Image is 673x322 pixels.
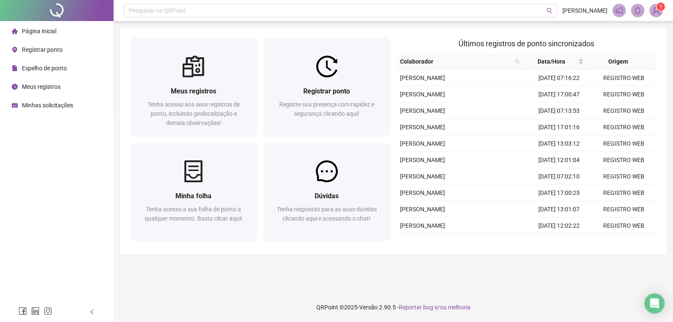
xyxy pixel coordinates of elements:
td: REGISTRO WEB [591,136,656,152]
td: REGISTRO WEB [591,152,656,168]
td: [DATE] 12:01:04 [527,152,591,168]
a: DúvidasTenha respostas para as suas dúvidas clicando aqui e acessando o chat! [264,143,390,241]
td: [DATE] 12:02:22 [527,218,591,234]
span: Meus registros [22,83,61,90]
span: Dúvidas [315,192,339,200]
td: REGISTRO WEB [591,185,656,201]
span: [PERSON_NAME] [400,140,445,147]
span: [PERSON_NAME] [400,173,445,180]
span: Reportar bug e/ou melhoria [399,304,471,311]
td: REGISTRO WEB [591,218,656,234]
span: instagram [44,307,52,315]
span: [PERSON_NAME] [400,91,445,98]
span: Minhas solicitações [22,102,73,109]
footer: QRPoint © 2025 - 2.90.5 - [114,293,673,322]
span: bell [634,7,641,14]
span: [PERSON_NAME] [400,189,445,196]
th: Origem [587,53,650,70]
span: Tenha respostas para as suas dúvidas clicando aqui e acessando o chat! [277,206,377,222]
span: file [12,65,18,71]
td: REGISTRO WEB [591,70,656,86]
td: [DATE] 13:01:07 [527,201,591,218]
td: [DATE] 17:01:16 [527,119,591,136]
sup: Atualize o seu contato no menu Meus Dados [657,3,665,11]
td: [DATE] 07:02:10 [527,168,591,185]
td: [DATE] 07:16:22 [527,70,591,86]
span: Página inicial [22,28,56,35]
span: search [513,55,522,68]
div: Open Intercom Messenger [644,293,665,314]
td: REGISTRO WEB [591,201,656,218]
span: Tenha acesso aos seus registros de ponto, incluindo geolocalização e demais observações! [148,101,240,126]
span: schedule [12,102,18,108]
span: [PERSON_NAME] [400,107,445,114]
span: [PERSON_NAME] [400,206,445,213]
td: REGISTRO WEB [591,103,656,119]
td: REGISTRO WEB [591,119,656,136]
span: Data/Hora [527,57,577,66]
span: search [546,8,553,14]
span: search [515,59,520,64]
span: Minha folha [175,192,212,200]
span: home [12,28,18,34]
span: Últimos registros de ponto sincronizados [458,39,594,48]
td: REGISTRO WEB [591,234,656,250]
span: Meus registros [171,87,216,95]
span: left [89,309,95,315]
span: Registrar ponto [303,87,350,95]
td: REGISTRO WEB [591,168,656,185]
a: Meus registrosTenha acesso aos seus registros de ponto, incluindo geolocalização e demais observa... [130,38,257,136]
span: [PERSON_NAME] [400,222,445,229]
span: 1 [660,4,662,10]
span: Registrar ponto [22,46,63,53]
span: facebook [19,307,27,315]
span: clock-circle [12,84,18,90]
img: 92666 [650,4,662,17]
td: REGISTRO WEB [591,86,656,103]
span: [PERSON_NAME] [400,75,445,81]
span: Versão [359,304,378,311]
span: Colaborador [400,57,511,66]
a: Minha folhaTenha acesso a sua folha de ponto a qualquer momento. Basta clicar aqui! [130,143,257,241]
span: [PERSON_NAME] [562,6,607,15]
span: [PERSON_NAME] [400,124,445,130]
a: Registrar pontoRegistre sua presença com rapidez e segurança clicando aqui! [264,38,390,136]
span: linkedin [31,307,40,315]
span: Espelho de ponto [22,65,67,72]
td: [DATE] 13:03:12 [527,136,591,152]
span: [PERSON_NAME] [400,157,445,163]
span: Registre sua presença com rapidez e segurança clicando aqui! [279,101,374,117]
td: [DATE] 07:13:53 [527,103,591,119]
th: Data/Hora [523,53,587,70]
td: [DATE] 07:01:34 [527,234,591,250]
span: notification [615,7,623,14]
span: Tenha acesso a sua folha de ponto a qualquer momento. Basta clicar aqui! [145,206,242,222]
span: environment [12,47,18,53]
td: [DATE] 17:00:25 [527,185,591,201]
td: [DATE] 17:00:47 [527,86,591,103]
